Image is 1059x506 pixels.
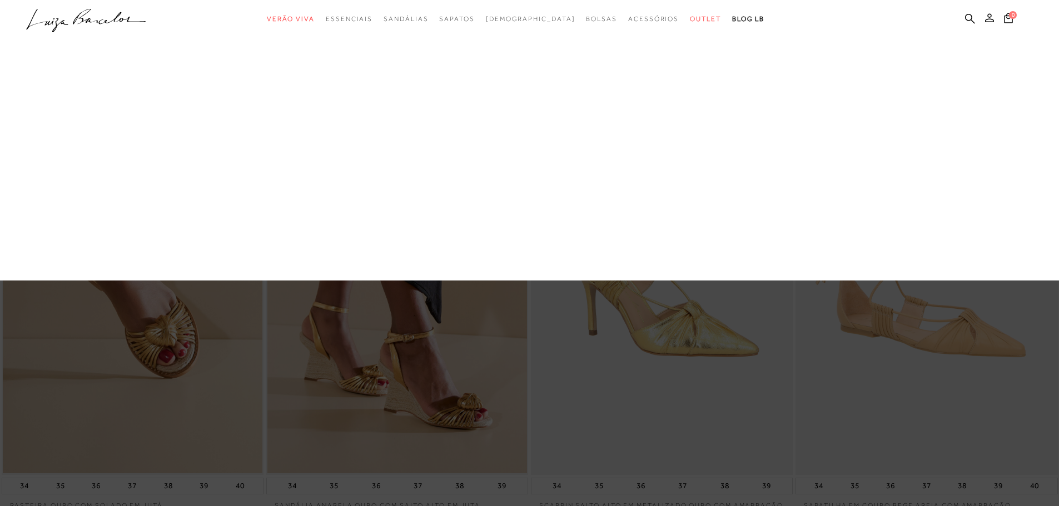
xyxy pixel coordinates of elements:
a: BLOG LB [732,9,764,29]
a: categoryNavScreenReaderText [326,9,372,29]
span: 0 [1009,11,1017,19]
span: BLOG LB [732,15,764,23]
a: noSubCategoriesText [486,9,575,29]
a: categoryNavScreenReaderText [384,9,428,29]
span: Bolsas [586,15,617,23]
a: categoryNavScreenReaderText [267,9,315,29]
a: categoryNavScreenReaderText [628,9,679,29]
span: Sandálias [384,15,428,23]
a: categoryNavScreenReaderText [690,9,721,29]
a: categoryNavScreenReaderText [439,9,474,29]
span: Essenciais [326,15,372,23]
span: Verão Viva [267,15,315,23]
a: categoryNavScreenReaderText [586,9,617,29]
button: 0 [1001,12,1016,27]
span: Acessórios [628,15,679,23]
span: [DEMOGRAPHIC_DATA] [486,15,575,23]
span: Sapatos [439,15,474,23]
span: Outlet [690,15,721,23]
